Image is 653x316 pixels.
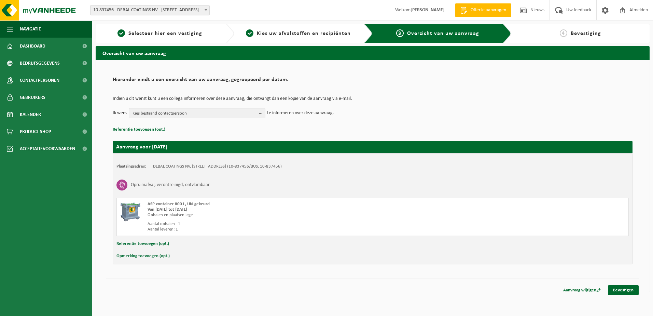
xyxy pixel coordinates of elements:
[20,106,41,123] span: Kalender
[238,29,359,38] a: 2Kies uw afvalstoffen en recipiënten
[20,72,59,89] span: Contactpersonen
[148,227,400,232] div: Aantal leveren: 1
[148,202,210,206] span: ASP-container 800 L, UN-gekeurd
[120,201,141,222] img: PB-AP-0800-MET-02-01.png
[608,285,639,295] a: Bevestigen
[407,31,479,36] span: Overzicht van uw aanvraag
[148,212,400,218] div: Ophalen en plaatsen lege
[133,108,256,119] span: Kies bestaand contactpersoon
[148,207,187,212] strong: Van [DATE] tot [DATE]
[469,7,508,14] span: Offerte aanvragen
[148,221,400,227] div: Aantal ophalen : 1
[560,29,567,37] span: 4
[116,164,146,169] strong: Plaatsingsadres:
[246,29,253,37] span: 2
[267,108,334,118] p: te informeren over deze aanvraag.
[20,38,45,55] span: Dashboard
[20,21,41,38] span: Navigatie
[20,55,60,72] span: Bedrijfsgegevens
[558,285,606,295] a: Aanvraag wijzigen
[257,31,351,36] span: Kies uw afvalstoffen en recipiënten
[116,252,170,261] button: Opmerking toevoegen (opt.)
[96,46,650,60] h2: Overzicht van uw aanvraag
[396,29,404,37] span: 3
[117,29,125,37] span: 1
[411,8,445,13] strong: [PERSON_NAME]
[113,96,633,101] p: Indien u dit wenst kunt u een collega informeren over deze aanvraag, die ontvangt dan een kopie v...
[91,5,209,15] span: 10-837456 - DEBAL COATINGS NV - 8800 ROESELARE, ONLEDEBEEKSTRAAT 9
[113,108,127,118] p: Ik wens
[20,140,75,157] span: Acceptatievoorwaarden
[455,3,511,17] a: Offerte aanvragen
[153,164,282,169] td: DEBAL COATINGS NV, [STREET_ADDRESS] (10-837456/BUS, 10-837456)
[131,180,210,190] h3: Opruimafval, verontreinigd, ontvlambaar
[128,31,202,36] span: Selecteer hier een vestiging
[20,89,45,106] span: Gebruikers
[116,239,169,248] button: Referentie toevoegen (opt.)
[99,29,221,38] a: 1Selecteer hier een vestiging
[113,77,633,86] h2: Hieronder vindt u een overzicht van uw aanvraag, gegroepeerd per datum.
[116,144,167,150] strong: Aanvraag voor [DATE]
[20,123,51,140] span: Product Shop
[90,5,210,15] span: 10-837456 - DEBAL COATINGS NV - 8800 ROESELARE, ONLEDEBEEKSTRAAT 9
[129,108,265,118] button: Kies bestaand contactpersoon
[571,31,601,36] span: Bevestiging
[113,125,165,134] button: Referentie toevoegen (opt.)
